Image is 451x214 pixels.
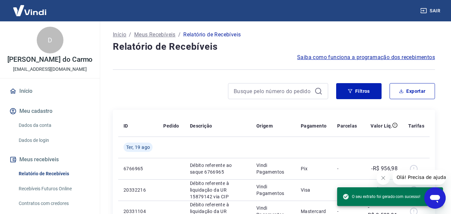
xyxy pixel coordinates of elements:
[16,167,92,181] a: Relatório de Recebíveis
[424,187,446,209] iframe: Botão para abrir a janela de mensagens
[16,134,92,147] a: Dados de login
[297,53,435,61] a: Saiba como funciona a programação dos recebimentos
[337,165,357,172] p: -
[113,31,126,39] a: Início
[129,31,131,39] p: /
[371,186,398,194] p: -R$ 216,46
[124,187,153,193] p: 20332216
[4,5,56,10] span: Olá! Precisa de ajuda?
[371,123,392,129] p: Valor Líq.
[126,144,150,151] span: Ter, 19 ago
[419,5,443,17] button: Sair
[301,165,327,172] p: Pix
[408,123,424,129] p: Tarifas
[234,86,312,96] input: Busque pelo número do pedido
[390,83,435,99] button: Exportar
[134,31,176,39] a: Meus Recebíveis
[8,0,51,21] img: Vindi
[13,66,87,73] p: [EMAIL_ADDRESS][DOMAIN_NAME]
[178,31,181,39] p: /
[163,123,179,129] p: Pedido
[183,31,241,39] p: Relatório de Recebíveis
[8,152,92,167] button: Meus recebíveis
[337,187,357,193] p: -
[301,123,327,129] p: Pagamento
[371,165,398,173] p: -R$ 956,98
[8,104,92,119] button: Meu cadastro
[336,83,382,99] button: Filtros
[256,183,290,197] p: Vindi Pagamentos
[8,84,92,98] a: Início
[190,180,246,200] p: Débito referente à liquidação da UR 15879142 via CIP
[7,56,93,63] p: [PERSON_NAME] do Carmo
[16,197,92,210] a: Contratos com credores
[343,193,420,200] span: O seu extrato foi gerado com sucesso!
[16,182,92,196] a: Recebíveis Futuros Online
[190,123,212,129] p: Descrição
[377,171,390,185] iframe: Fechar mensagem
[190,162,246,175] p: Débito referente ao saque 6766965
[256,123,273,129] p: Origem
[124,165,153,172] p: 6766965
[393,170,446,185] iframe: Mensagem da empresa
[301,187,327,193] p: Visa
[337,123,357,129] p: Parcelas
[113,40,435,53] h4: Relatório de Recebíveis
[124,123,128,129] p: ID
[256,162,290,175] p: Vindi Pagamentos
[16,119,92,132] a: Dados da conta
[37,27,63,53] div: D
